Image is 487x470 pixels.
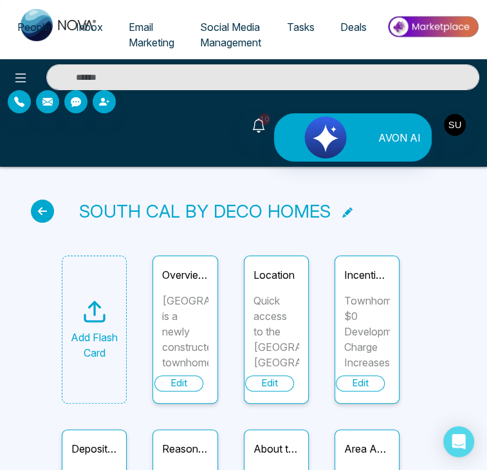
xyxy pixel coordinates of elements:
div: About the Builder [253,441,299,456]
a: People [5,15,63,39]
span: AVON AI [378,130,421,146]
span: Email Marketing [129,21,174,49]
span: Social Media Management [200,21,261,49]
a: 10 [243,113,274,136]
div: SOUTH CAL BY DECO HOMES [79,198,331,225]
div: Overview of the Project [162,267,208,283]
div: Reasons to Invest [162,441,208,456]
div: Edit [336,375,385,391]
span: 10 [259,113,270,125]
div: Deposit Structure [71,441,117,456]
div: Add Flash Card [62,330,126,361]
button: AVON AI [274,113,432,162]
div: Edit [154,375,203,391]
a: Email Marketing [116,15,187,55]
span: People [17,21,50,33]
span: Deals [340,21,367,33]
a: Tasks [274,15,327,39]
div: Quick access to the [GEOGRAPHIC_DATA], [GEOGRAPHIC_DATA] stations, and the 400 series Highways 16... [253,293,299,370]
div: Location [253,267,299,283]
div: Area Assignment Permitted [344,441,390,456]
img: User Avatar [444,114,466,136]
img: Nova CRM Logo [21,9,98,41]
img: Market-place.gif [386,12,479,41]
div: Edit [245,375,294,391]
div: Incentives [344,267,390,283]
img: Lead Flow [277,117,374,158]
a: Deals [327,15,380,39]
div: [GEOGRAPHIC_DATA] is a newly constructed townhome community in [GEOGRAPHIC_DATA] that was painsta... [162,293,208,370]
a: Inbox [63,15,116,39]
div: Open Intercom Messenger [443,426,474,457]
span: Inbox [76,21,103,33]
div: Townhomes: $0 Development Charge Increases Free Assignments* $5,000 Closing Cost Cap Detached Hom... [344,293,390,370]
span: Tasks [287,21,315,33]
a: Social Media Management [187,15,274,55]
